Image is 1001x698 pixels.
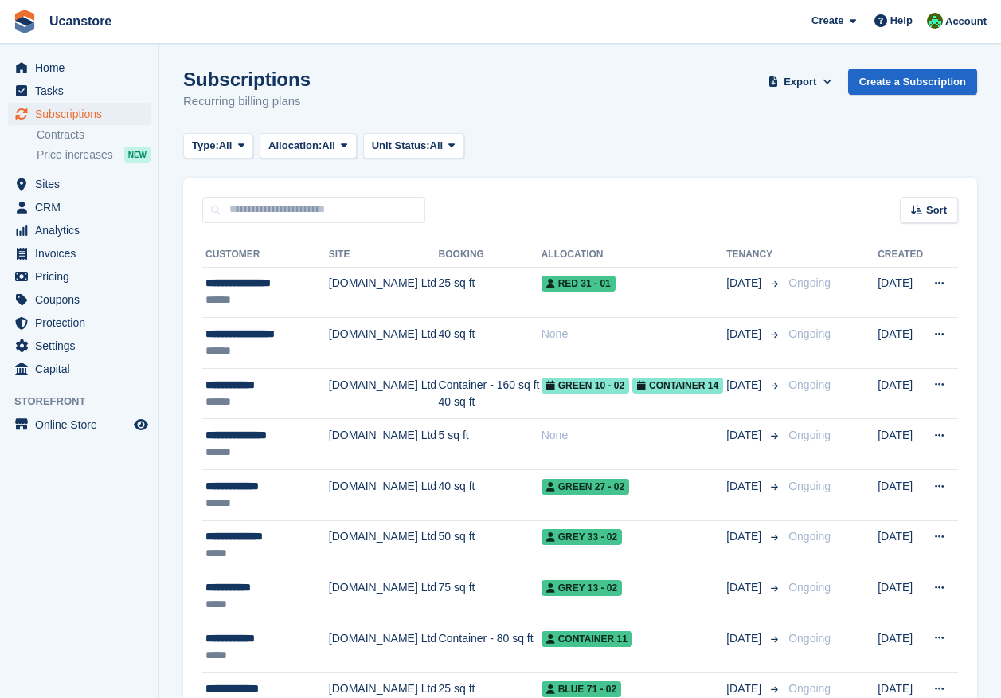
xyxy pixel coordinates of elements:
[926,202,947,218] span: Sort
[878,267,924,318] td: [DATE]
[37,127,151,143] a: Contracts
[726,680,764,697] span: [DATE]
[35,242,131,265] span: Invoices
[542,479,629,495] span: Green 27 - 02
[8,80,151,102] a: menu
[439,520,542,571] td: 50 sq ft
[14,394,158,410] span: Storefront
[890,13,913,29] span: Help
[35,358,131,380] span: Capital
[35,173,131,195] span: Sites
[726,326,764,343] span: [DATE]
[35,265,131,288] span: Pricing
[439,267,542,318] td: 25 sq ft
[322,138,335,154] span: All
[878,318,924,369] td: [DATE]
[131,415,151,434] a: Preview store
[542,529,622,545] span: Grey 33 - 02
[35,196,131,218] span: CRM
[35,80,131,102] span: Tasks
[43,8,118,34] a: Ucanstore
[927,13,943,29] img: Leanne Tythcott
[183,133,253,159] button: Type: All
[542,631,632,647] span: Container 11
[183,69,311,90] h1: Subscriptions
[183,92,311,111] p: Recurring billing plans
[124,147,151,163] div: NEW
[35,288,131,311] span: Coupons
[788,632,831,645] span: Ongoing
[765,69,835,95] button: Export
[8,103,151,125] a: menu
[542,378,629,394] span: Green 10 - 02
[439,571,542,622] td: 75 sq ft
[329,368,439,419] td: [DOMAIN_NAME] Ltd
[8,57,151,79] a: menu
[726,630,764,647] span: [DATE]
[8,358,151,380] a: menu
[945,14,987,29] span: Account
[878,242,924,268] th: Created
[878,622,924,673] td: [DATE]
[37,147,113,163] span: Price increases
[329,267,439,318] td: [DOMAIN_NAME] Ltd
[726,377,764,394] span: [DATE]
[439,242,542,268] th: Booking
[784,74,816,90] span: Export
[8,265,151,288] a: menu
[632,378,723,394] span: Container 14
[8,242,151,265] a: menu
[35,414,131,436] span: Online Store
[439,318,542,369] td: 40 sq ft
[8,335,151,357] a: menu
[8,219,151,241] a: menu
[542,580,622,596] span: Grey 13 - 02
[329,520,439,571] td: [DOMAIN_NAME] Ltd
[35,312,131,334] span: Protection
[329,242,439,268] th: Site
[848,69,977,95] a: Create a Subscription
[8,288,151,311] a: menu
[726,427,764,444] span: [DATE]
[878,470,924,521] td: [DATE]
[35,57,131,79] span: Home
[8,312,151,334] a: menu
[542,276,616,292] span: Red 31 - 01
[329,470,439,521] td: [DOMAIN_NAME] Ltd
[726,579,764,596] span: [DATE]
[430,138,444,154] span: All
[542,427,726,444] div: None
[726,528,764,545] span: [DATE]
[788,682,831,695] span: Ongoing
[726,478,764,495] span: [DATE]
[329,419,439,470] td: [DOMAIN_NAME] Ltd
[788,480,831,492] span: Ongoing
[219,138,233,154] span: All
[329,571,439,622] td: [DOMAIN_NAME] Ltd
[726,242,782,268] th: Tenancy
[372,138,430,154] span: Unit Status:
[542,242,726,268] th: Allocation
[726,275,764,292] span: [DATE]
[878,520,924,571] td: [DATE]
[8,414,151,436] a: menu
[439,470,542,521] td: 40 sq ft
[192,138,219,154] span: Type:
[878,368,924,419] td: [DATE]
[811,13,843,29] span: Create
[439,419,542,470] td: 5 sq ft
[268,138,322,154] span: Allocation:
[329,622,439,673] td: [DOMAIN_NAME] Ltd
[878,571,924,622] td: [DATE]
[202,242,329,268] th: Customer
[788,327,831,340] span: Ongoing
[35,103,131,125] span: Subscriptions
[329,318,439,369] td: [DOMAIN_NAME] Ltd
[788,378,831,391] span: Ongoing
[8,173,151,195] a: menu
[260,133,357,159] button: Allocation: All
[788,276,831,289] span: Ongoing
[35,219,131,241] span: Analytics
[35,335,131,357] span: Settings
[37,146,151,163] a: Price increases NEW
